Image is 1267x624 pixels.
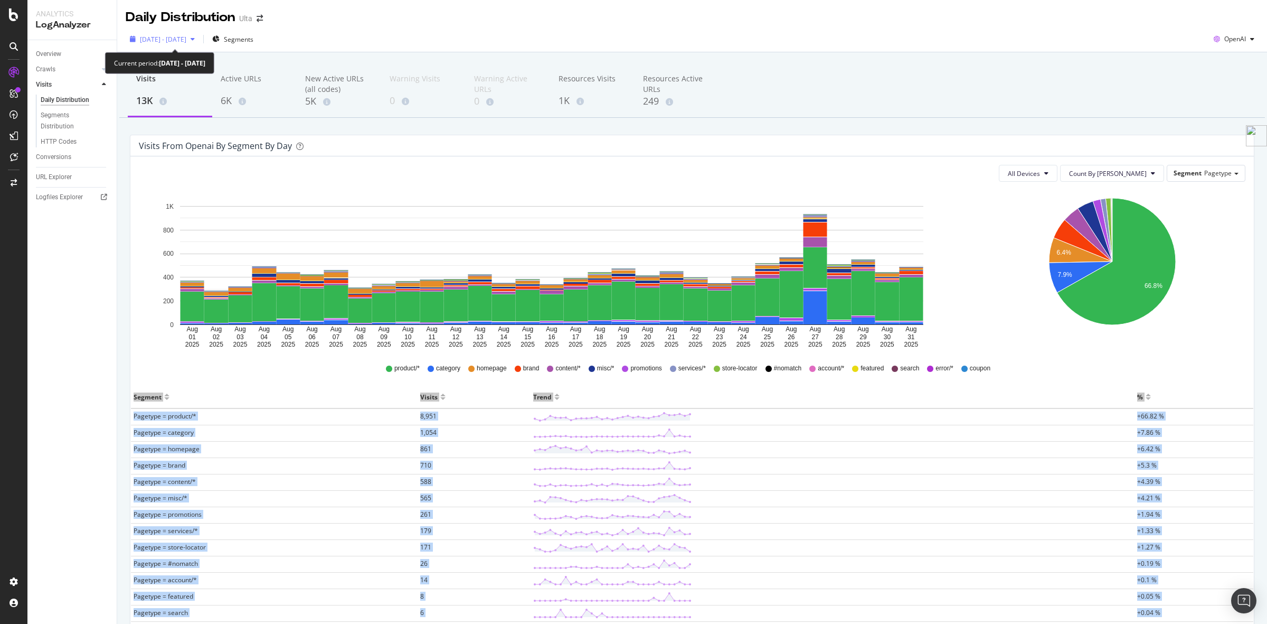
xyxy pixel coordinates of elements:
[570,326,581,333] text: Aug
[41,110,109,132] a: Segments Distribution
[420,608,424,617] span: 6
[208,31,258,48] button: Segments
[620,333,627,341] text: 19
[452,333,460,341] text: 12
[134,444,200,453] span: Pagetype = homepage
[213,333,220,341] text: 02
[163,227,174,234] text: 800
[41,136,77,147] div: HTTP Codes
[1137,477,1160,486] span: +4.39 %
[305,95,373,108] div: 5K
[1056,249,1071,256] text: 6.4%
[970,364,990,373] span: coupon
[390,73,457,94] div: Warning Visits
[764,333,771,341] text: 25
[134,493,187,502] span: Pagetype = misc/*
[420,461,431,470] span: 710
[760,341,774,348] text: 2025
[134,388,162,405] div: Segment
[643,73,711,95] div: Resources Active URLs
[187,326,198,333] text: Aug
[521,341,535,348] text: 2025
[1137,493,1160,502] span: +4.21 %
[1204,169,1232,178] span: Pagetype
[474,95,542,108] div: 0
[159,59,205,68] b: [DATE] - [DATE]
[420,543,431,552] span: 171
[209,341,223,348] text: 2025
[1137,428,1160,437] span: +7.86 %
[999,165,1057,182] button: All Devices
[41,136,109,147] a: HTTP Codes
[784,341,799,348] text: 2025
[690,326,701,333] text: Aug
[884,333,891,341] text: 30
[559,73,626,94] div: Resources Visits
[692,333,699,341] text: 22
[166,203,174,210] text: 1K
[1144,282,1162,290] text: 66.8%
[36,49,61,60] div: Overview
[282,326,294,333] text: Aug
[592,341,607,348] text: 2025
[474,73,542,95] div: Warning Active URLs
[404,333,412,341] text: 10
[305,341,319,348] text: 2025
[640,341,655,348] text: 2025
[134,428,194,437] span: Pagetype = category
[402,326,413,333] text: Aug
[618,326,629,333] text: Aug
[281,341,295,348] text: 2025
[41,95,109,106] a: Daily Distribution
[774,364,802,373] span: #nomatch
[36,64,55,75] div: Crawls
[114,57,205,69] div: Current period:
[712,341,726,348] text: 2025
[163,297,174,305] text: 200
[126,8,235,26] div: Daily Distribution
[224,35,253,44] span: Segments
[134,608,188,617] span: Pagetype = search
[259,326,270,333] text: Aug
[134,412,196,421] span: Pagetype = product/*
[808,341,822,348] text: 2025
[786,326,797,333] text: Aug
[900,364,919,373] span: search
[500,333,508,341] text: 14
[134,477,196,486] span: Pagetype = content/*
[233,341,248,348] text: 2025
[134,543,206,552] span: Pagetype = store-locator
[1137,543,1160,552] span: +1.27 %
[630,364,661,373] span: promotions
[285,333,292,341] text: 05
[572,333,580,341] text: 17
[134,526,198,535] span: Pagetype = services/*
[139,190,965,349] div: A chart.
[762,326,773,333] text: Aug
[643,95,711,108] div: 249
[221,73,288,94] div: Active URLs
[935,364,953,373] span: error/*
[420,575,428,584] span: 14
[257,15,263,22] div: arrow-right-arrow-left
[239,13,252,24] div: Ulta
[36,49,109,60] a: Overview
[401,341,415,348] text: 2025
[436,364,460,373] span: category
[688,341,703,348] text: 2025
[185,341,200,348] text: 2025
[379,326,390,333] text: Aug
[476,333,484,341] text: 13
[1137,559,1160,568] span: +0.19 %
[36,19,108,31] div: LogAnalyzer
[597,364,614,373] span: misc/*
[139,141,292,151] div: Visits from openai by Segment by Day
[237,333,244,341] text: 03
[36,152,71,163] div: Conversions
[836,333,843,341] text: 28
[880,341,894,348] text: 2025
[861,364,884,373] span: featured
[420,477,431,486] span: 588
[36,79,99,90] a: Visits
[394,364,420,373] span: product/*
